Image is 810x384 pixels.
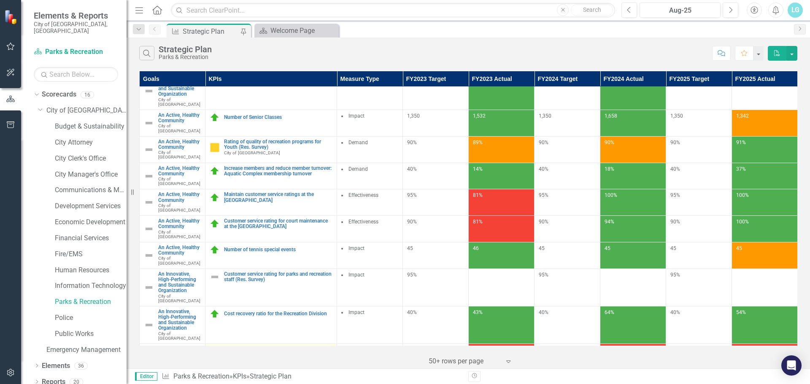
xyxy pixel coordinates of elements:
[736,192,749,198] span: 100%
[337,110,403,137] td: Double-Click to Edit
[605,140,614,145] span: 90%
[42,361,70,371] a: Elements
[74,362,88,369] div: 36
[205,110,337,137] td: Double-Click to Edit Right Click for Context Menu
[407,309,417,315] span: 40%
[539,219,548,225] span: 90%
[158,218,201,229] a: An Active, Healthy Community
[670,140,680,145] span: 90%
[736,140,746,145] span: 91%
[55,234,127,243] a: Financial Services
[670,245,676,251] span: 45
[55,185,127,195] a: Communications & Marketing
[205,163,337,189] td: Double-Click to Edit Right Click for Context Menu
[224,271,332,282] a: Customer service rating for parks and recreation staff (Res. Survey)
[55,170,127,180] a: City Manager's Office
[158,256,200,265] span: City of [GEOGRAPHIC_DATA]
[55,218,127,227] a: Economic Development
[55,313,127,323] a: Police
[788,3,803,18] button: LG
[140,163,205,189] td: Double-Click to Edit Right Click for Context Menu
[539,113,551,119] span: 1,350
[34,21,118,35] small: City of [GEOGRAPHIC_DATA], [GEOGRAPHIC_DATA]
[210,193,220,203] img: On Target
[473,113,486,119] span: 1,532
[210,219,220,229] img: On Target
[224,150,280,155] span: City of [GEOGRAPHIC_DATA]
[55,329,127,339] a: Public Works
[173,372,229,380] a: Parks & Recreation
[159,45,212,54] div: Strategic Plan
[407,113,420,119] span: 1,350
[539,166,548,172] span: 40%
[162,372,462,381] div: » »
[34,47,118,57] a: Parks & Recreation
[473,309,483,315] span: 43%
[337,344,403,381] td: Double-Click to Edit
[605,309,614,315] span: 64%
[224,192,332,203] a: Maintain customer service ratings at the [GEOGRAPHIC_DATA]
[158,139,201,150] a: An Active, Healthy Community
[348,113,364,119] span: Impact
[337,306,403,344] td: Double-Click to Edit
[224,311,332,317] a: Cost recovery ratio for the Recreation Division
[158,294,200,303] span: City of [GEOGRAPHIC_DATA]
[210,245,220,255] img: On Target
[473,140,483,145] span: 89%
[159,54,212,60] div: Parks & Recreation
[205,306,337,344] td: Double-Click to Edit Right Click for Context Menu
[158,331,200,341] span: City of [GEOGRAPHIC_DATA]
[670,113,683,119] span: 1,350
[34,11,118,21] span: Elements & Reports
[407,166,417,172] span: 40%
[670,166,680,172] span: 40%
[233,372,246,380] a: KPIs
[670,219,680,225] span: 90%
[205,242,337,269] td: Double-Click to Edit Right Click for Context Menu
[407,140,417,145] span: 90%
[158,113,201,124] a: An Active, Healthy Community
[473,166,483,172] span: 14%
[158,230,200,239] span: City of [GEOGRAPHIC_DATA]
[144,250,154,260] img: Not Defined
[144,197,154,207] img: Not Defined
[46,345,127,355] a: Emergency Management
[140,269,205,306] td: Double-Click to Edit Right Click for Context Menu
[158,203,200,212] span: City of [GEOGRAPHIC_DATA]
[640,3,721,18] button: Aug-25
[55,154,127,164] a: City Clerk's Office
[158,150,200,159] span: City of [GEOGRAPHIC_DATA]
[55,122,127,132] a: Budget & Sustainability
[140,306,205,344] td: Double-Click to Edit Right Click for Context Menu
[407,219,417,225] span: 90%
[210,113,220,123] img: On Target
[210,142,220,153] img: Caution
[670,272,680,278] span: 95%
[337,242,403,269] td: Double-Click to Edit
[539,245,545,251] span: 45
[407,245,413,251] span: 45
[4,10,19,24] img: ClearPoint Strategy
[34,67,118,82] input: Search Below...
[158,271,201,294] a: An Innovative, High-Performing and Sustainable Organization
[736,113,749,119] span: 1,342
[144,282,154,293] img: Not Defined
[224,115,332,120] a: Number of Senior Classes
[337,269,403,306] td: Double-Click to Edit
[158,177,200,186] span: City of [GEOGRAPHIC_DATA]
[144,171,154,181] img: Not Defined
[605,219,614,225] span: 94%
[337,72,403,110] td: Double-Click to Edit
[670,309,680,315] span: 40%
[337,163,403,189] td: Double-Click to Edit
[144,145,154,155] img: Not Defined
[158,245,201,256] a: An Active, Healthy Community
[473,219,483,225] span: 81%
[158,97,200,107] span: City of [GEOGRAPHIC_DATA]
[670,192,680,198] span: 95%
[643,5,718,16] div: Aug-25
[736,245,742,251] span: 45
[55,281,127,291] a: Information Technology
[46,106,127,115] a: City of [GEOGRAPHIC_DATA]
[210,166,220,176] img: On Target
